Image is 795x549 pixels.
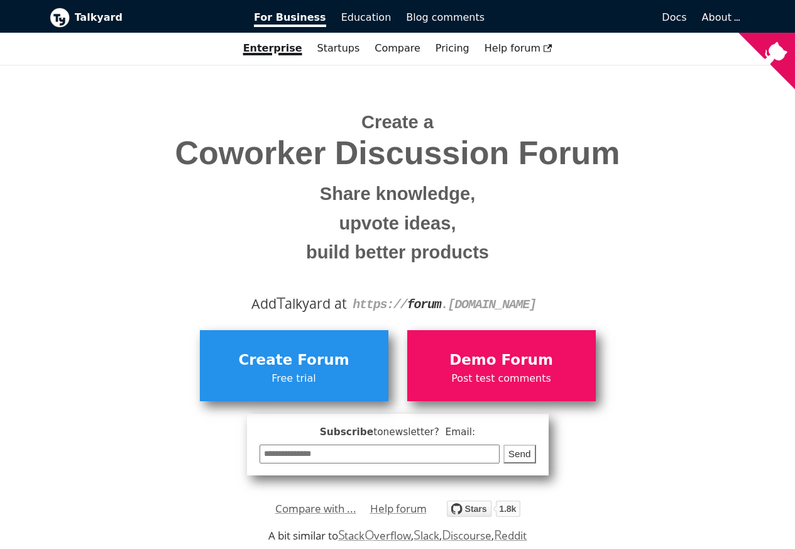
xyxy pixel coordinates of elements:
span: Subscribe [260,424,536,440]
button: Send [503,445,536,464]
span: Docs [662,11,686,23]
div: Add alkyard at [59,293,737,314]
span: Create a [361,112,434,132]
small: build better products [59,238,737,267]
img: Talkyard logo [50,8,70,28]
small: upvote ideas, [59,209,737,238]
span: S [338,526,345,543]
a: Startups [310,38,368,59]
small: Share knowledge, [59,179,737,209]
span: D [442,526,451,543]
a: Compare with ... [275,499,356,518]
code: https:// . [DOMAIN_NAME] [353,297,536,312]
a: Create ForumFree trial [200,330,388,401]
span: Education [341,11,392,23]
span: Blog comments [406,11,485,23]
a: Help forum [477,38,560,59]
a: Help forum [370,499,427,518]
span: Demo Forum [414,348,589,372]
a: Discourse [442,528,491,543]
a: Docs [492,7,694,28]
span: R [494,526,502,543]
a: About [702,11,738,23]
a: Slack [414,528,439,543]
span: O [365,526,375,543]
span: T [277,291,285,314]
span: Coworker Discussion Forum [59,135,737,171]
img: talkyard.svg [447,501,520,517]
a: For Business [246,7,334,28]
span: to newsletter ? Email: [373,426,475,438]
strong: forum [407,297,441,312]
a: StackOverflow [338,528,412,543]
a: Pricing [428,38,477,59]
a: Blog comments [398,7,492,28]
a: Demo ForumPost test comments [407,330,596,401]
span: Create Forum [206,348,382,372]
span: Help forum [485,42,552,54]
span: S [414,526,420,543]
a: Talkyard logoTalkyard [50,8,237,28]
span: Free trial [206,370,382,387]
span: For Business [254,11,326,27]
b: Talkyard [75,9,237,26]
span: Post test comments [414,370,589,387]
a: Star debiki/talkyard on GitHub [447,502,520,521]
a: Compare [375,42,420,54]
a: Education [334,7,399,28]
a: Reddit [494,528,527,543]
a: Enterprise [236,38,310,59]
